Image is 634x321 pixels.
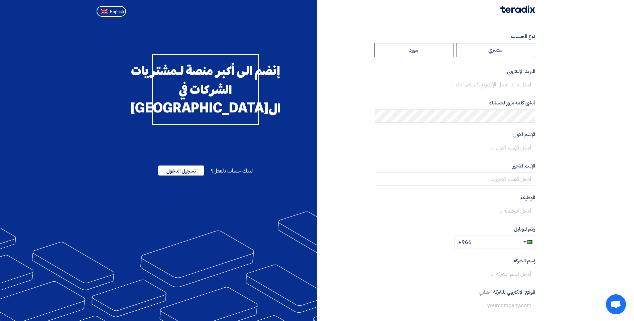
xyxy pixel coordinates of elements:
[152,54,259,125] div: إنضم الى أكبر منصة لـمشتريات الشركات في ال[GEOGRAPHIC_DATA]
[375,257,535,265] label: إسم الشركة
[375,173,535,186] input: أدخل الإسم الاخير ...
[101,9,108,14] img: en-US.png
[375,299,535,312] input: yourcompany.com
[375,33,535,40] label: نوع الحساب
[374,43,454,57] label: مورد
[97,6,126,17] button: English
[211,167,253,175] span: لديك حساب بالفعل؟
[158,167,204,175] a: تسجيل الدخول
[375,204,535,217] input: أدخل الوظيفة ...
[375,131,535,138] label: الإسم الاول
[110,9,124,14] span: English
[479,289,492,295] span: أختياري
[456,43,535,57] label: مشتري
[375,68,535,75] label: البريد الإلكتروني
[375,99,535,107] label: أنشئ كلمة مرور لحسابك
[375,288,535,296] label: الموقع الإلكتروني للشركة
[158,166,204,176] span: تسجيل الدخول
[375,225,535,233] label: رقم الموبايل
[606,294,626,314] div: دردشة مفتوحة
[455,236,519,249] input: أدخل رقم الموبايل ...
[375,162,535,170] label: الإسم الاخير
[375,267,535,280] input: أدخل إسم الشركة ...
[500,5,535,13] img: Teradix logo
[375,141,535,154] input: أدخل الإسم الاول ...
[375,194,535,202] label: الوظيفة
[375,78,535,91] input: أدخل بريد العمل الإلكتروني الخاص بك ...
